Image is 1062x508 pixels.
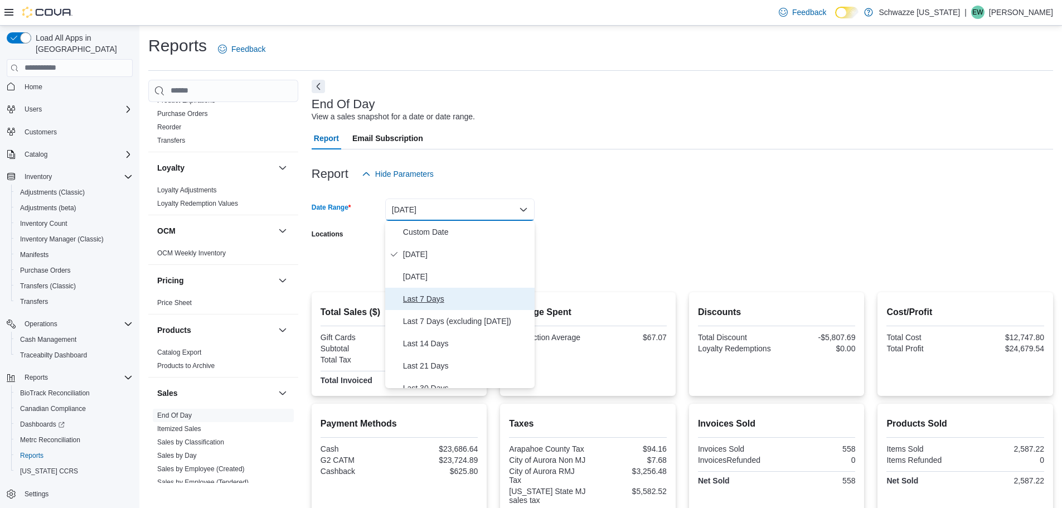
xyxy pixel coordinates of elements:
[698,456,774,465] div: InvoicesRefunded
[16,264,75,277] a: Purchase Orders
[157,162,274,173] button: Loyalty
[403,292,530,306] span: Last 7 Days
[20,371,133,384] span: Reports
[312,111,475,123] div: View a sales snapshot for a date or date range.
[148,35,207,57] h1: Reports
[16,386,133,400] span: BioTrack Reconciliation
[157,465,245,473] a: Sales by Employee (Created)
[157,136,185,145] span: Transfers
[16,333,133,346] span: Cash Management
[401,467,478,476] div: $625.80
[20,170,56,183] button: Inventory
[20,451,43,460] span: Reports
[968,444,1044,453] div: 2,587.22
[989,6,1053,19] p: [PERSON_NAME]
[774,1,831,23] a: Feedback
[2,79,137,95] button: Home
[968,456,1044,465] div: 0
[20,266,71,275] span: Purchase Orders
[157,388,178,399] h3: Sales
[2,147,137,162] button: Catalog
[16,465,83,478] a: [US_STATE] CCRS
[157,388,274,399] button: Sales
[11,417,137,432] a: Dashboards
[25,373,48,382] span: Reports
[886,417,1044,430] h2: Products Sold
[20,80,133,94] span: Home
[11,448,137,463] button: Reports
[157,411,192,420] span: End Of Day
[401,444,478,453] div: $23,686.64
[20,125,61,139] a: Customers
[20,389,90,398] span: BioTrack Reconciliation
[16,264,133,277] span: Purchase Orders
[16,201,81,215] a: Adjustments (beta)
[16,449,48,462] a: Reports
[312,80,325,93] button: Next
[968,344,1044,353] div: $24,679.54
[157,438,224,446] a: Sales by Classification
[157,478,249,486] a: Sales by Employee (Tendered)
[698,444,774,453] div: Invoices Sold
[312,203,351,212] label: Date Range
[11,463,137,479] button: [US_STATE] CCRS
[22,7,72,18] img: Cova
[20,282,76,291] span: Transfers (Classic)
[157,452,197,459] a: Sales by Day
[157,225,274,236] button: OCM
[321,355,397,364] div: Total Tax
[157,123,181,132] span: Reorder
[20,125,133,139] span: Customers
[779,344,855,353] div: $0.00
[375,168,434,180] span: Hide Parameters
[157,478,249,487] span: Sales by Employee (Tendered)
[157,186,217,195] span: Loyalty Adjustments
[16,433,85,447] a: Metrc Reconciliation
[2,169,137,185] button: Inventory
[16,333,81,346] a: Cash Management
[403,315,530,328] span: Last 7 Days (excluding [DATE])
[792,7,826,18] span: Feedback
[148,346,298,377] div: Products
[385,221,535,388] div: Select listbox
[886,306,1044,319] h2: Cost/Profit
[835,7,859,18] input: Dark Mode
[157,96,215,104] a: Product Expirations
[231,43,265,55] span: Feedback
[157,275,183,286] h3: Pricing
[312,167,348,181] h3: Report
[314,127,339,149] span: Report
[20,250,49,259] span: Manifests
[509,487,585,505] div: [US_STATE] State MJ sales tax
[157,349,201,356] a: Catalog Export
[20,467,78,476] span: [US_STATE] CCRS
[590,487,667,496] div: $5,582.52
[509,417,667,430] h2: Taxes
[357,163,438,185] button: Hide Parameters
[886,344,963,353] div: Total Profit
[11,432,137,448] button: Metrc Reconciliation
[403,359,530,372] span: Last 21 Days
[886,476,918,485] strong: Net Sold
[16,248,133,262] span: Manifests
[16,201,133,215] span: Adjustments (beta)
[157,425,201,433] a: Itemized Sales
[157,123,181,131] a: Reorder
[157,249,226,257] a: OCM Weekly Inventory
[16,433,133,447] span: Metrc Reconciliation
[16,349,91,362] a: Traceabilty Dashboard
[16,449,133,462] span: Reports
[20,487,133,501] span: Settings
[20,436,80,444] span: Metrc Reconciliation
[321,306,478,319] h2: Total Sales ($)
[157,424,201,433] span: Itemized Sales
[16,418,133,431] span: Dashboards
[11,294,137,309] button: Transfers
[779,476,855,485] div: 558
[20,420,65,429] span: Dashboards
[157,451,197,460] span: Sales by Day
[2,124,137,140] button: Customers
[16,186,133,199] span: Adjustments (Classic)
[590,444,667,453] div: $94.16
[403,225,530,239] span: Custom Date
